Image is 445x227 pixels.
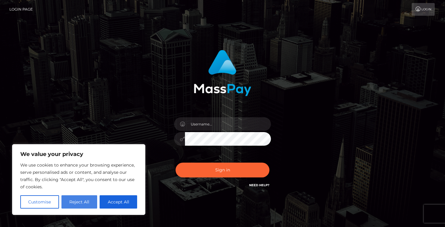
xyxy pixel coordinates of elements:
[185,117,271,131] input: Username...
[20,151,137,158] p: We value your privacy
[194,50,251,96] img: MassPay Login
[100,195,137,209] button: Accept All
[412,3,435,16] a: Login
[249,183,269,187] a: Need Help?
[176,163,269,177] button: Sign in
[12,144,145,215] div: We value your privacy
[20,195,59,209] button: Customise
[20,161,137,190] p: We use cookies to enhance your browsing experience, serve personalised ads or content, and analys...
[9,3,33,16] a: Login Page
[61,195,97,209] button: Reject All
